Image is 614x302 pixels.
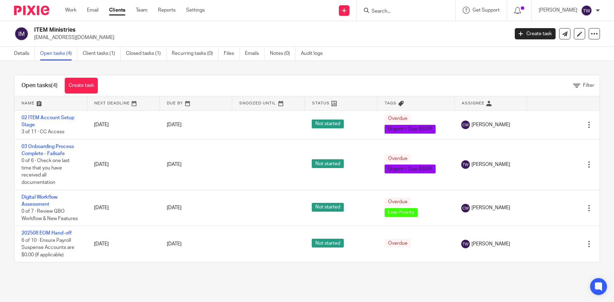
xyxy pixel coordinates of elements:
[34,26,410,34] h2: ITEM Ministries
[385,239,411,248] span: Overdue
[461,160,470,169] img: svg%3E
[87,7,99,14] a: Email
[87,226,159,262] td: [DATE]
[51,83,58,88] span: (4)
[109,7,125,14] a: Clients
[371,8,434,15] input: Search
[167,162,182,167] span: [DATE]
[136,7,147,14] a: Team
[172,47,219,60] a: Recurring tasks (0)
[167,205,182,210] span: [DATE]
[471,121,510,128] span: [PERSON_NAME]
[270,47,296,60] a: Notes (0)
[385,208,418,217] span: Low Priority
[21,231,72,236] a: 202508 EOM Hand-off
[312,203,344,212] span: Not started
[385,101,397,105] span: Tags
[87,110,159,139] td: [DATE]
[65,78,98,94] a: Create task
[515,28,556,39] a: Create task
[385,198,411,206] span: Overdue
[581,5,592,16] img: svg%3E
[312,239,344,248] span: Not started
[87,190,159,226] td: [DATE]
[301,47,328,60] a: Audit logs
[167,122,182,127] span: [DATE]
[21,82,58,89] h1: Open tasks
[461,121,470,129] img: svg%3E
[14,47,35,60] a: Details
[312,101,330,105] span: Status
[167,242,182,246] span: [DATE]
[126,47,166,60] a: Closed tasks (1)
[461,204,470,212] img: svg%3E
[385,154,411,163] span: Overdue
[21,115,74,127] a: 02 ITEM Account Setup Stage
[385,165,436,173] span: Urgent = Due ASAP!
[21,238,74,257] span: 6 of 10 · Ensure Payroll Suspense Accounts are $0.00 (If applicable)
[224,47,240,60] a: Files
[473,8,500,13] span: Get Support
[471,161,510,168] span: [PERSON_NAME]
[461,240,470,248] img: svg%3E
[14,26,29,41] img: svg%3E
[87,139,159,190] td: [DATE]
[385,114,411,123] span: Overdue
[583,83,594,88] span: Filter
[40,47,77,60] a: Open tasks (4)
[21,159,70,185] span: 0 of 6 · Check one last time that you have received all documentation
[385,125,436,134] span: Urgent = Due ASAP!
[34,34,504,41] p: [EMAIL_ADDRESS][DOMAIN_NAME]
[21,144,74,156] a: 03 Onboarding Process Complete - Failsafe
[312,120,344,128] span: Not started
[21,195,57,207] a: Digital Workflow Assessment
[186,7,205,14] a: Settings
[312,159,344,168] span: Not started
[83,47,121,60] a: Client tasks (1)
[539,7,577,14] p: [PERSON_NAME]
[158,7,176,14] a: Reports
[471,204,510,211] span: [PERSON_NAME]
[65,7,76,14] a: Work
[14,6,49,15] img: Pixie
[21,129,64,134] span: 3 of 11 · CC Access
[245,47,265,60] a: Emails
[21,209,78,221] span: 0 of 7 · Review QBO Workflow & New Features
[239,101,276,105] span: Snoozed Until
[471,240,510,248] span: [PERSON_NAME]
